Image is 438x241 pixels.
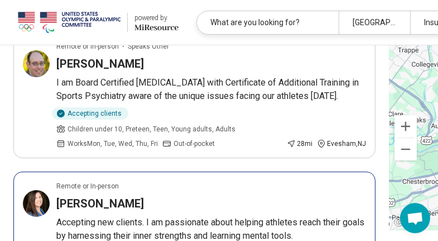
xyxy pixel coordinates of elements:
[287,139,312,149] div: 28 mi
[128,41,169,51] span: Speaks Other
[392,216,429,230] img: Google
[52,107,128,120] div: Accepting clients
[56,196,144,211] h3: [PERSON_NAME]
[56,41,119,51] p: Remote or In-person
[339,11,410,34] div: [GEOGRAPHIC_DATA], [GEOGRAPHIC_DATA]
[400,203,430,233] a: Open chat
[68,124,235,134] span: Children under 10, Preteen, Teen, Young adults, Adults
[56,181,119,191] p: Remote or In-person
[394,138,417,160] button: Zoom out
[134,13,179,23] div: powered by
[18,9,121,36] img: USOPC
[56,56,144,72] h3: [PERSON_NAME]
[56,76,366,103] p: I am Board Certified [MEDICAL_DATA] with Certificate of Additional Training in Sports Psychiatry ...
[174,139,215,149] span: Out-of-pocket
[317,139,366,149] div: Evesham , NJ
[394,115,417,138] button: Zoom in
[68,139,158,149] span: Works Mon, Tue, Wed, Thu, Fri
[392,216,429,230] a: Open this area in Google Maps (opens a new window)
[18,9,179,36] a: USOPCpowered by
[197,11,339,34] div: What are you looking for?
